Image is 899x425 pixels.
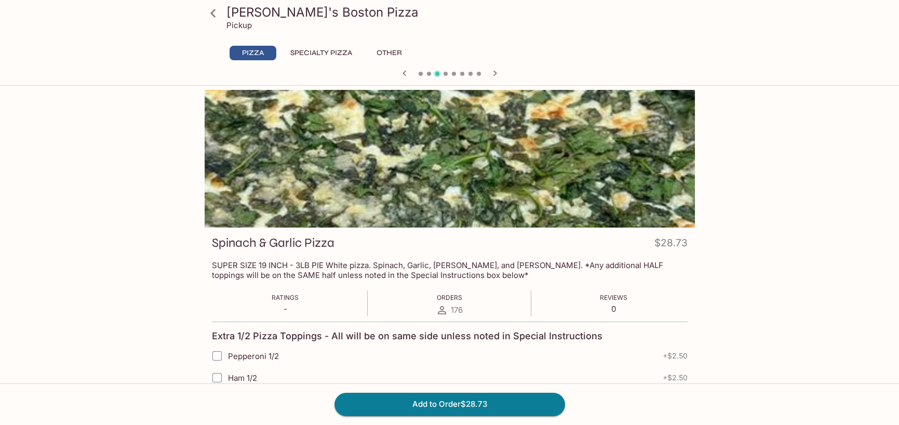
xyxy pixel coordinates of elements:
[272,304,299,314] p: -
[436,294,462,301] span: Orders
[663,352,688,360] span: + $2.50
[226,4,691,20] h3: [PERSON_NAME]'s Boston Pizza
[334,393,565,416] button: Add to Order$28.73
[366,46,413,60] button: Other
[600,294,627,301] span: Reviews
[230,46,276,60] button: Pizza
[654,235,688,255] h4: $28.73
[663,374,688,382] span: + $2.50
[272,294,299,301] span: Ratings
[226,20,252,30] p: Pickup
[212,260,688,280] p: SUPER SIZE 19 INCH - 3LB PIE White pizza. Spinach, Garlic, [PERSON_NAME], and [PERSON_NAME]. *Any...
[228,373,257,383] span: Ham 1/2
[600,304,627,314] p: 0
[450,305,462,315] span: 176
[212,330,602,342] h4: Extra 1/2 Pizza Toppings - All will be on same side unless noted in Special Instructions
[228,351,279,361] span: Pepperoni 1/2
[205,90,695,228] div: Spinach & Garlic Pizza
[285,46,358,60] button: Specialty Pizza
[212,235,334,251] h3: Spinach & Garlic Pizza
